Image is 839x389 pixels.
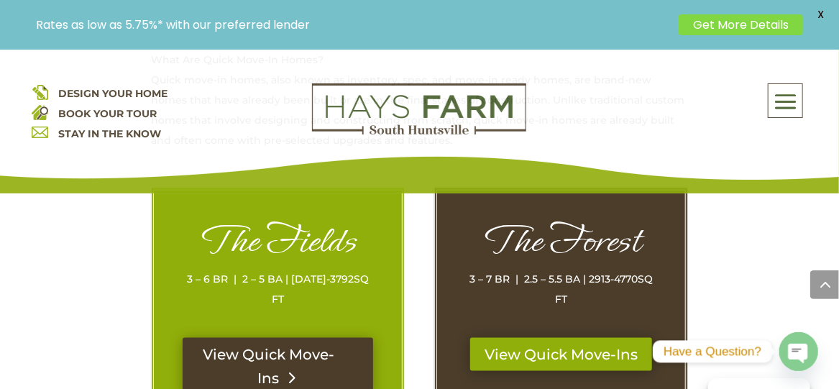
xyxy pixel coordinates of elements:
a: hays farm homes huntsville development [312,125,526,138]
h1: The Fields [183,219,373,269]
span: SQ FT [555,273,653,306]
img: book your home tour [32,104,48,120]
a: DESIGN YOUR HOME [59,87,168,100]
h1: The Forest [466,219,656,269]
p: 3 – 7 BR | 2.5 – 5.5 BA | 2913-4770 [466,269,656,309]
p: Rates as low as 5.75%* with our preferred lender [36,18,671,32]
a: STAY IN THE KNOW [59,127,162,140]
a: View Quick Move-Ins [470,338,652,371]
span: SQ FT [272,273,369,306]
a: BOOK YOUR TOUR [59,107,157,120]
span: 3 – 6 BR | 2 – 5 BA | [DATE]-3792 [187,273,354,285]
span: X [810,4,832,25]
img: Logo [312,83,526,135]
a: Get More Details [679,14,803,35]
img: design your home [32,83,48,100]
